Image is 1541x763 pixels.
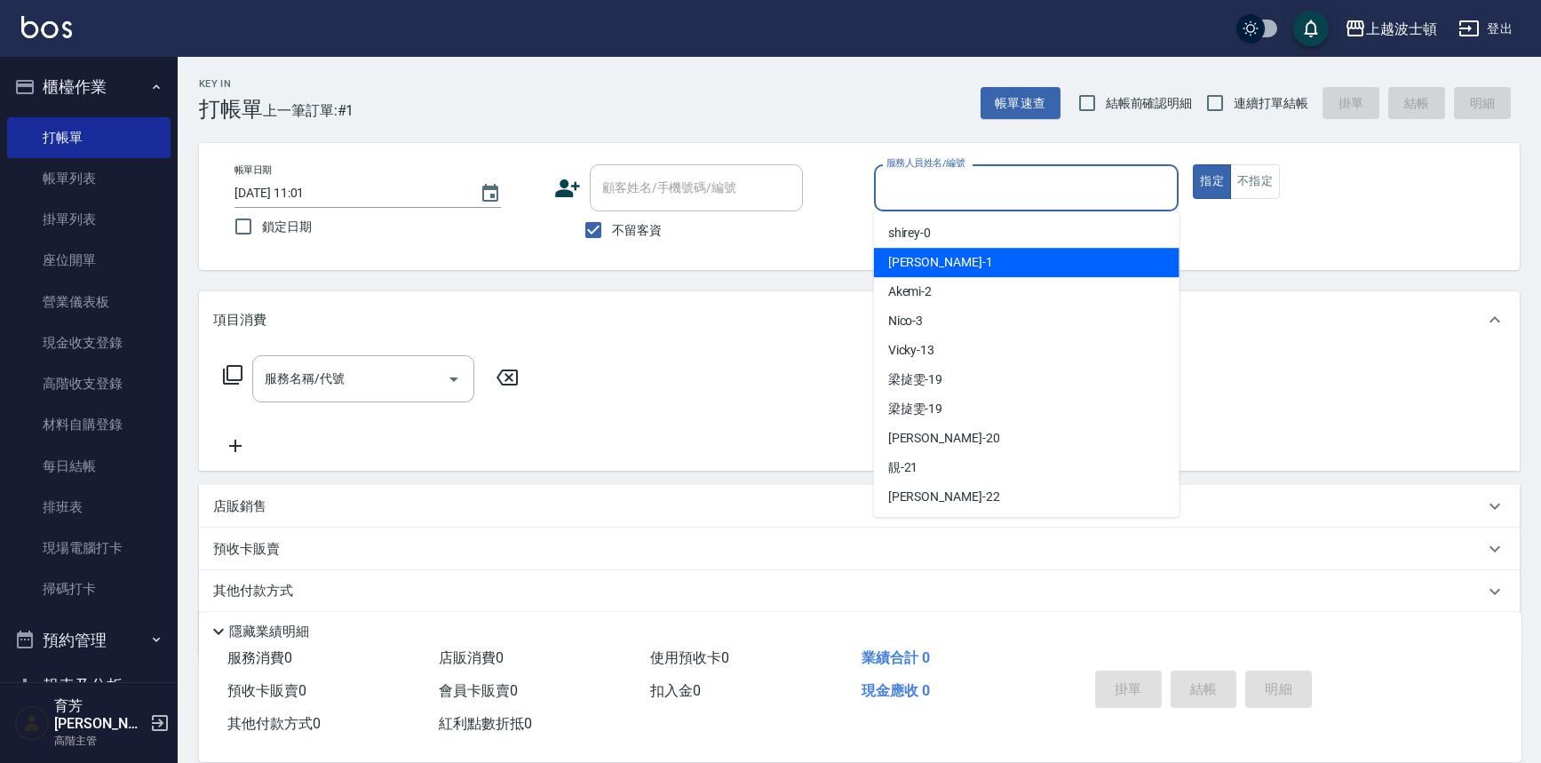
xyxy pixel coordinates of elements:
[888,370,943,389] span: 梁㨗雯 -19
[227,715,321,732] span: 其他付款方式 0
[7,617,171,664] button: 預約管理
[7,240,171,281] a: 座位開單
[213,540,280,559] p: 預收卡販賣
[888,458,918,477] span: 靚 -21
[888,341,935,360] span: Vicky -13
[7,568,171,609] a: 掃碼打卡
[7,404,171,445] a: 材料自購登錄
[213,497,266,516] p: 店販銷售
[7,663,171,709] button: 報表及分析
[1293,11,1329,46] button: save
[7,117,171,158] a: 打帳單
[7,487,171,528] a: 排班表
[888,224,932,242] span: shirey -0
[888,253,993,272] span: [PERSON_NAME] -1
[440,365,468,393] button: Open
[439,715,532,732] span: 紅利點數折抵 0
[888,312,924,330] span: Nico -3
[439,682,518,699] span: 會員卡販賣 0
[469,172,512,215] button: Choose date, selected date is 2025-09-07
[199,97,263,122] h3: 打帳單
[1451,12,1520,45] button: 登出
[1338,11,1444,47] button: 上越波士頓
[263,99,354,122] span: 上一筆訂單:#1
[213,582,302,601] p: 其他付款方式
[14,705,50,741] img: Person
[1106,94,1193,113] span: 結帳前確認明細
[439,649,504,666] span: 店販消費 0
[229,623,309,641] p: 隱藏業績明細
[262,218,312,236] span: 鎖定日期
[650,682,701,699] span: 扣入金 0
[862,649,930,666] span: 業績合計 0
[7,199,171,240] a: 掛單列表
[213,311,266,330] p: 項目消費
[227,682,306,699] span: 預收卡販賣 0
[7,446,171,487] a: 每日結帳
[7,363,171,404] a: 高階收支登錄
[1193,164,1231,199] button: 指定
[1234,94,1308,113] span: 連續打單結帳
[612,221,662,240] span: 不留客資
[862,682,930,699] span: 現金應收 0
[888,488,1000,506] span: [PERSON_NAME] -22
[981,87,1060,120] button: 帳單速查
[886,156,965,170] label: 服務人員姓名/編號
[888,429,1000,448] span: [PERSON_NAME] -20
[1230,164,1280,199] button: 不指定
[199,78,263,90] h2: Key In
[227,649,292,666] span: 服務消費 0
[234,163,272,177] label: 帳單日期
[888,400,943,418] span: 梁㨗雯 -19
[7,322,171,363] a: 現金收支登錄
[199,485,1520,528] div: 店販銷售
[21,16,72,38] img: Logo
[7,282,171,322] a: 營業儀表板
[1366,18,1437,40] div: 上越波士頓
[54,733,145,749] p: 高階主管
[650,649,729,666] span: 使用預收卡 0
[7,64,171,110] button: 櫃檯作業
[199,291,1520,348] div: 項目消費
[54,697,145,733] h5: 育芳[PERSON_NAME]
[888,282,933,301] span: Akemi -2
[7,158,171,199] a: 帳單列表
[7,528,171,568] a: 現場電腦打卡
[199,570,1520,613] div: 其他付款方式
[199,528,1520,570] div: 預收卡販賣
[234,179,462,208] input: YYYY/MM/DD hh:mm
